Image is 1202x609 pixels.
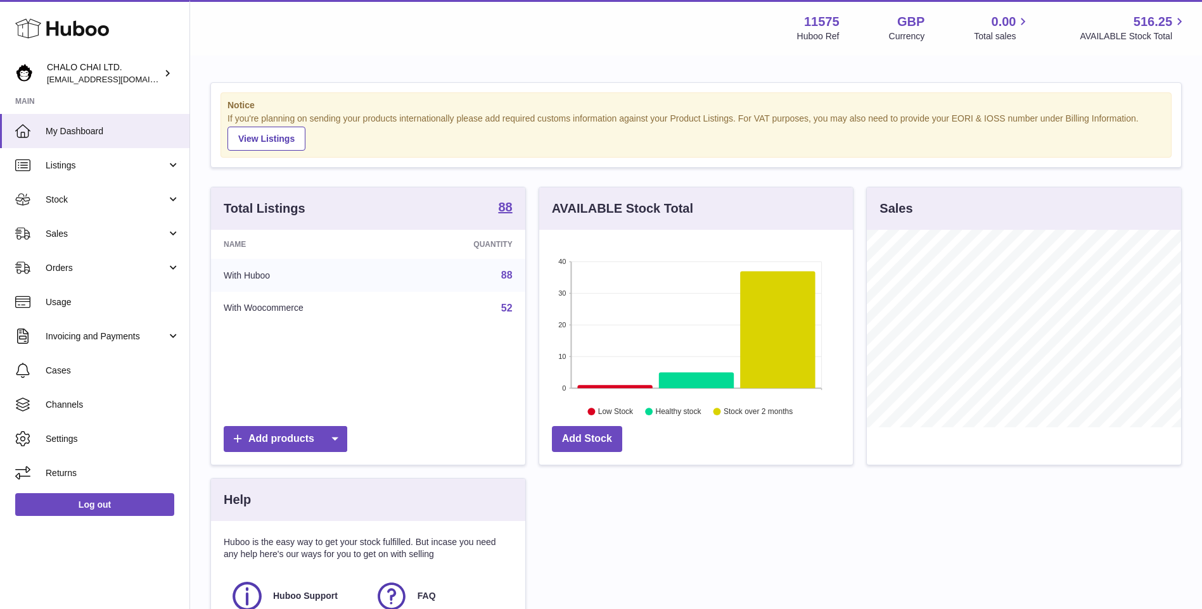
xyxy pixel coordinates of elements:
a: 52 [501,303,513,313]
span: My Dashboard [46,125,180,137]
text: 40 [558,258,566,265]
a: 0.00 Total sales [974,13,1030,42]
h3: AVAILABLE Stock Total [552,200,693,217]
text: 20 [558,321,566,329]
td: With Woocommerce [211,292,406,325]
span: Total sales [974,30,1030,42]
a: Add Stock [552,426,622,452]
span: 516.25 [1134,13,1172,30]
h3: Help [224,491,251,508]
text: Stock over 2 months [724,407,793,416]
text: Healthy stock [655,407,701,416]
div: CHALO CHAI LTD. [47,61,161,85]
th: Name [211,230,406,259]
strong: GBP [897,13,924,30]
span: Cases [46,365,180,377]
text: Low Stock [598,407,634,416]
a: Log out [15,493,174,516]
div: Currency [889,30,925,42]
span: 0.00 [992,13,1016,30]
a: 88 [501,270,513,280]
strong: 88 [498,201,512,213]
span: AVAILABLE Stock Total [1080,30,1187,42]
span: Orders [46,262,167,274]
span: [EMAIL_ADDRESS][DOMAIN_NAME] [47,74,186,84]
th: Quantity [406,230,525,259]
a: Add products [224,426,347,452]
text: 30 [558,289,566,297]
span: Channels [46,399,180,411]
span: Stock [46,194,167,206]
strong: Notice [227,99,1165,111]
span: FAQ [418,590,436,602]
span: Usage [46,296,180,308]
div: Huboo Ref [797,30,840,42]
h3: Sales [879,200,912,217]
div: If you're planning on sending your products internationally please add required customs informati... [227,113,1165,151]
img: Chalo@chalocompany.com [15,64,34,83]
span: Sales [46,228,167,240]
span: Huboo Support [273,590,338,602]
a: 516.25 AVAILABLE Stock Total [1080,13,1187,42]
a: 88 [498,201,512,216]
p: Huboo is the easy way to get your stock fulfilled. But incase you need any help here's our ways f... [224,536,513,560]
span: Listings [46,160,167,172]
span: Settings [46,433,180,445]
a: View Listings [227,127,305,151]
strong: 11575 [804,13,840,30]
text: 0 [562,384,566,392]
span: Invoicing and Payments [46,330,167,342]
h3: Total Listings [224,200,305,217]
td: With Huboo [211,259,406,292]
text: 10 [558,353,566,360]
span: Returns [46,467,180,479]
